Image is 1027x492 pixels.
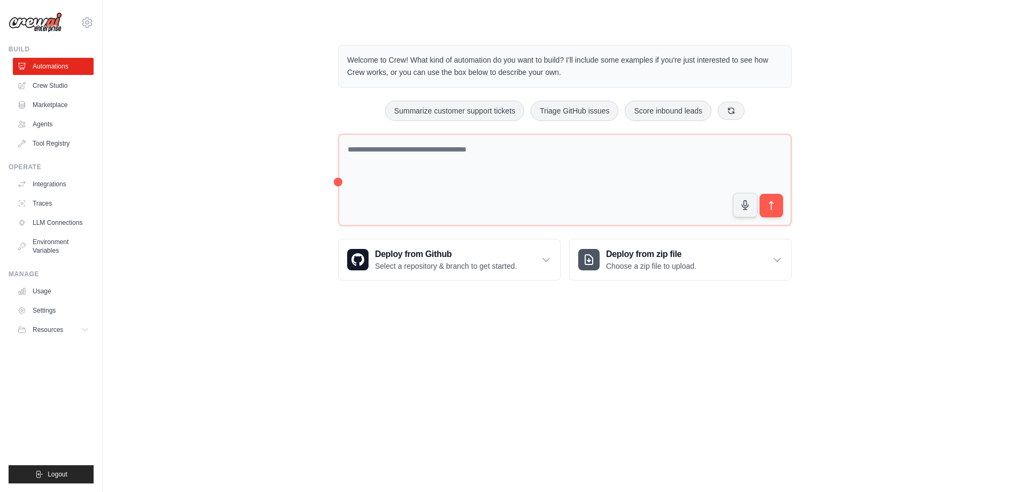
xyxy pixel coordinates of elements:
button: Triage GitHub issues [531,101,618,121]
a: Automations [13,58,94,75]
span: Resources [33,326,63,334]
h3: Deploy from zip file [606,248,696,261]
span: Logout [48,470,67,479]
a: Integrations [13,176,94,193]
button: Logout [9,465,94,483]
h3: Deploy from Github [375,248,517,261]
a: Usage [13,283,94,300]
p: Choose a zip file to upload. [606,261,696,271]
a: Crew Studio [13,77,94,94]
a: LLM Connections [13,214,94,231]
button: Summarize customer support tickets [385,101,524,121]
button: Resources [13,321,94,338]
p: Welcome to Crew! What kind of automation do you want to build? I'll include some examples if you'... [347,54,783,79]
a: Settings [13,302,94,319]
a: Traces [13,195,94,212]
div: Manage [9,270,94,278]
a: Tool Registry [13,135,94,152]
img: Logo [9,12,62,33]
a: Agents [13,116,94,133]
p: Select a repository & branch to get started. [375,261,517,271]
a: Environment Variables [13,233,94,259]
button: Score inbound leads [625,101,711,121]
div: Operate [9,163,94,171]
div: Build [9,45,94,54]
a: Marketplace [13,96,94,113]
